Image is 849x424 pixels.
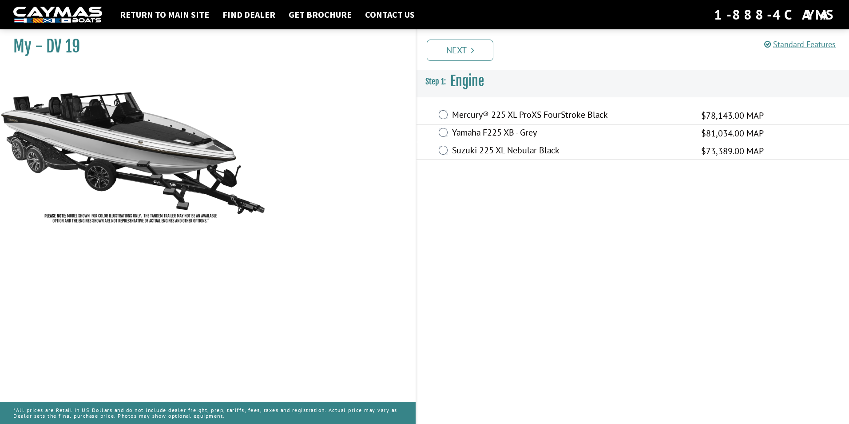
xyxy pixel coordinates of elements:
label: Yamaha F225 XB - Grey [452,127,690,140]
a: Find Dealer [218,9,280,20]
span: $73,389.00 MAP [701,144,764,158]
ul: Pagination [424,38,849,61]
a: Return to main site [115,9,214,20]
a: Get Brochure [284,9,356,20]
h3: Engine [417,65,849,98]
a: Standard Features [764,39,836,49]
img: white-logo-c9c8dbefe5ff5ceceb0f0178aa75bf4bb51f6bca0971e226c86eb53dfe498488.png [13,7,102,23]
div: 1-888-4CAYMAS [714,5,836,24]
span: $81,034.00 MAP [701,127,764,140]
label: Mercury® 225 XL ProXS FourStroke Black [452,109,690,122]
label: Suzuki 225 XL Nebular Black [452,145,690,158]
a: Next [427,40,493,61]
p: *All prices are Retail in US Dollars and do not include dealer freight, prep, tariffs, fees, taxe... [13,403,402,423]
h1: My - DV 19 [13,36,393,56]
span: $78,143.00 MAP [701,109,764,122]
a: Contact Us [361,9,419,20]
